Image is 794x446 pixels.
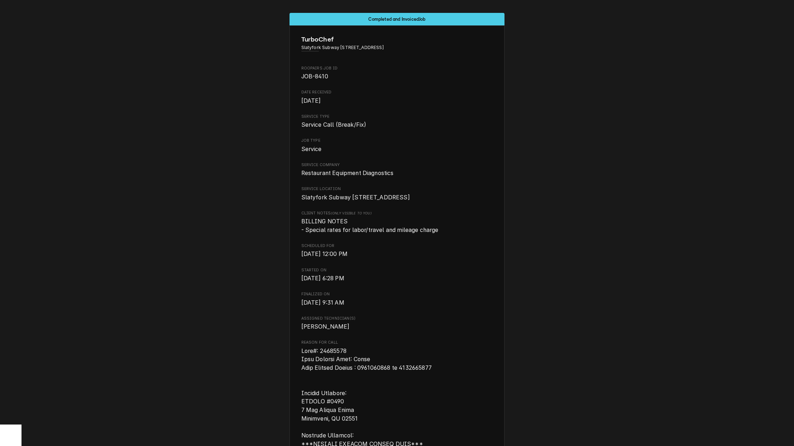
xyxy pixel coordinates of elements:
div: Started On [301,267,493,283]
span: Address [301,44,493,51]
span: [DATE] 9:31 AM [301,299,344,306]
div: Assigned Technician(s) [301,316,493,331]
span: [DATE] 6:28 PM [301,275,344,282]
span: [DATE] [301,97,321,104]
span: Started On [301,274,493,283]
span: BILLING NOTES - Special rates for labor/travel and mileage charge [301,218,439,233]
span: [DATE] 12:00 PM [301,251,348,257]
span: Service Company [301,162,493,168]
span: Restaurant Equipment Diagnostics [301,170,394,176]
span: Service Type [301,114,493,120]
span: Service [301,146,322,152]
span: Job Type [301,138,493,144]
div: Service Type [301,114,493,129]
span: Service Location [301,186,493,192]
div: Client Information [301,35,493,57]
span: Job Type [301,145,493,154]
span: Service Call (Break/Fix) [301,121,367,128]
div: Service Company [301,162,493,178]
span: Completed and Invoiced Job [368,17,425,21]
span: Scheduled For [301,243,493,249]
span: [PERSON_NAME] [301,323,350,330]
div: [object Object] [301,210,493,234]
span: Date Received [301,97,493,105]
span: Scheduled For [301,250,493,258]
span: [object Object] [301,217,493,234]
span: Service Type [301,121,493,129]
span: Finalized On [301,291,493,297]
span: Service Company [301,169,493,178]
span: Reason For Call [301,340,493,345]
span: Assigned Technician(s) [301,323,493,331]
div: Date Received [301,89,493,105]
div: Finalized On [301,291,493,307]
div: Service Location [301,186,493,202]
span: Assigned Technician(s) [301,316,493,321]
span: Roopairs Job ID [301,72,493,81]
span: Started On [301,267,493,273]
span: Date Received [301,89,493,95]
span: Name [301,35,493,44]
div: Roopairs Job ID [301,66,493,81]
div: Scheduled For [301,243,493,258]
span: Roopairs Job ID [301,66,493,71]
span: Finalized On [301,299,493,307]
span: JOB-8410 [301,73,328,80]
span: Slatyfork Subway [STREET_ADDRESS] [301,194,410,201]
div: Status [290,13,504,25]
span: Service Location [301,193,493,202]
div: Job Type [301,138,493,153]
span: Client Notes [301,210,493,216]
span: (Only Visible to You) [331,211,371,215]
